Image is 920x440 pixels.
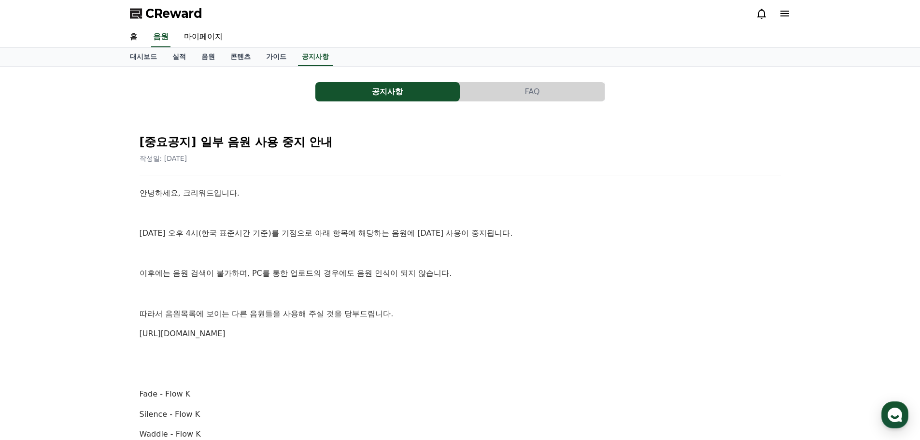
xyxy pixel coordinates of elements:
[140,227,781,240] p: [DATE] 오후 4시(한국 표준시간 기준)를 기점으로 아래 항목에 해당하는 음원에 [DATE] 사용이 중지됩니다.
[88,321,100,329] span: 대화
[298,48,333,66] a: 공지사항
[176,27,230,47] a: 마이페이지
[3,306,64,330] a: 홈
[140,388,781,400] p: Fade - Flow K
[145,6,202,21] span: CReward
[149,321,161,328] span: 설정
[140,329,226,338] a: [URL][DOMAIN_NAME]
[140,134,781,150] h2: [중요공지] 일부 음원 사용 중지 안내
[30,321,36,328] span: 홈
[140,187,781,199] p: 안녕하세요, 크리워드입니다.
[460,82,605,101] button: FAQ
[130,6,202,21] a: CReward
[140,155,187,162] span: 작성일: [DATE]
[140,308,781,320] p: 따라서 음원목록에 보이는 다른 음원들을 사용해 주실 것을 당부드립니다.
[122,27,145,47] a: 홈
[151,27,170,47] a: 음원
[315,82,460,101] button: 공지사항
[140,267,781,280] p: 이후에는 음원 검색이 불가하며, PC를 통한 업로드의 경우에도 음원 인식이 되지 않습니다.
[223,48,258,66] a: 콘텐츠
[165,48,194,66] a: 실적
[125,306,185,330] a: 설정
[194,48,223,66] a: 음원
[140,408,781,421] p: Silence - Flow K
[64,306,125,330] a: 대화
[258,48,294,66] a: 가이드
[122,48,165,66] a: 대시보드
